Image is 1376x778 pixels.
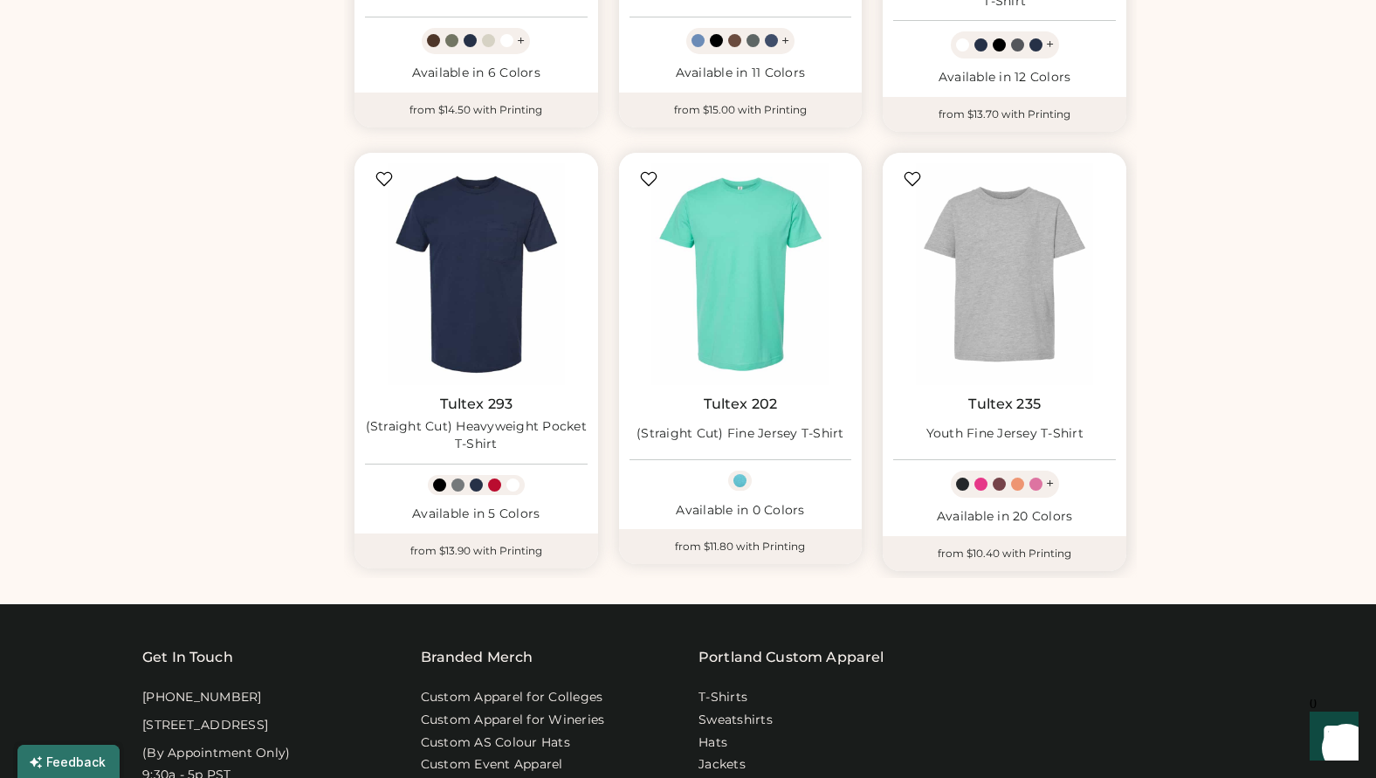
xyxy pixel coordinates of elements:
img: Tultex 235 Youth Fine Jersey T-Shirt [893,163,1116,386]
a: Portland Custom Apparel [698,647,884,668]
div: Youth Fine Jersey T-Shirt [926,425,1084,443]
div: Available in 12 Colors [893,69,1116,86]
div: from $10.40 with Printing [883,536,1126,571]
div: + [1046,35,1054,54]
div: Available in 20 Colors [893,508,1116,526]
a: Custom Apparel for Colleges [421,689,603,706]
div: from $13.90 with Printing [354,534,598,568]
a: T-Shirts [698,689,747,706]
div: Available in 0 Colors [630,502,852,520]
img: Tultex 202 (Straight Cut) Fine Jersey T-Shirt [630,163,852,386]
div: [STREET_ADDRESS] [142,717,268,734]
div: Available in 11 Colors [630,65,852,82]
div: (By Appointment Only) [142,745,290,762]
a: Sweatshirts [698,712,773,729]
div: Branded Merch [421,647,533,668]
div: (Straight Cut) Fine Jersey T-Shirt [636,425,844,443]
div: from $14.50 with Printing [354,93,598,127]
a: Tultex 235 [968,396,1041,413]
div: (Straight Cut) Heavyweight Pocket T-Shirt [365,418,588,453]
a: Tultex 293 [440,396,513,413]
a: Tultex 202 [704,396,778,413]
div: from $11.80 with Printing [619,529,863,564]
div: from $15.00 with Printing [619,93,863,127]
iframe: Front Chat [1293,699,1368,775]
div: from $13.70 with Printing [883,97,1126,132]
a: Custom Apparel for Wineries [421,712,605,729]
div: Get In Touch [142,647,233,668]
div: Available in 6 Colors [365,65,588,82]
img: Tultex 293 (Straight Cut) Heavyweight Pocket T-Shirt [365,163,588,386]
div: [PHONE_NUMBER] [142,689,262,706]
a: Custom AS Colour Hats [421,734,570,752]
a: Jackets [698,756,746,774]
div: + [517,31,525,51]
div: + [781,31,789,51]
a: Custom Event Apparel [421,756,563,774]
a: Hats [698,734,727,752]
div: + [1046,474,1054,493]
div: Available in 5 Colors [365,506,588,523]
